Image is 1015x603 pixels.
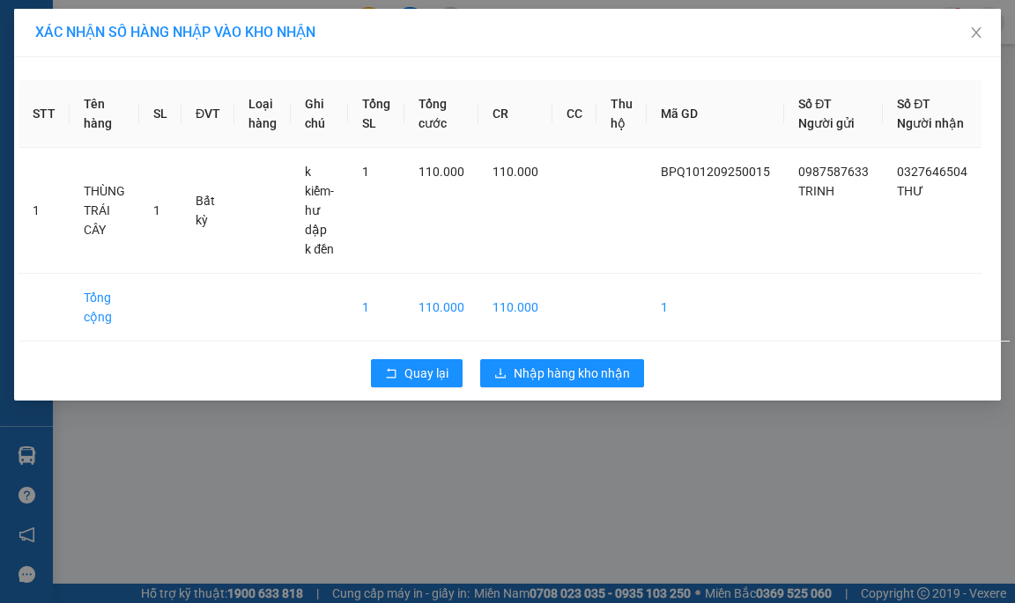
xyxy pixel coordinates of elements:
[596,80,647,148] th: Thu hộ
[798,97,832,111] span: Số ĐT
[647,274,784,342] td: 1
[70,148,139,274] td: THÙNG TRÁI CÂY
[478,80,552,148] th: CR
[362,165,369,179] span: 1
[493,165,538,179] span: 110.000
[139,80,182,148] th: SL
[969,26,983,40] span: close
[897,184,923,198] span: THƯ
[798,165,869,179] span: 0987587633
[371,359,463,387] button: rollbackQuay lại
[798,116,855,130] span: Người gửi
[798,184,834,198] span: TRINH
[348,274,404,342] td: 1
[480,359,644,387] button: downloadNhập hàng kho nhận
[385,367,397,381] span: rollback
[404,364,448,383] span: Quay lại
[70,274,139,342] td: Tổng cộng
[153,203,160,217] span: 1
[897,116,964,130] span: Người nhận
[404,80,478,148] th: Tổng cước
[348,80,404,148] th: Tổng SL
[952,9,1001,58] button: Close
[552,80,596,148] th: CC
[647,80,784,148] th: Mã GD
[291,80,348,148] th: Ghi chú
[897,165,967,179] span: 0327646504
[494,367,507,381] span: download
[514,364,630,383] span: Nhập hàng kho nhận
[404,274,478,342] td: 110.000
[419,165,464,179] span: 110.000
[661,165,770,179] span: BPQ101209250015
[35,24,315,40] span: XÁC NHẬN SỐ HÀNG NHẬP VÀO KHO NHẬN
[19,148,70,274] td: 1
[305,165,334,256] span: k kiểm-hư dập k đền
[19,80,70,148] th: STT
[182,148,234,274] td: Bất kỳ
[182,80,234,148] th: ĐVT
[234,80,291,148] th: Loại hàng
[70,80,139,148] th: Tên hàng
[478,274,552,342] td: 110.000
[897,97,930,111] span: Số ĐT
